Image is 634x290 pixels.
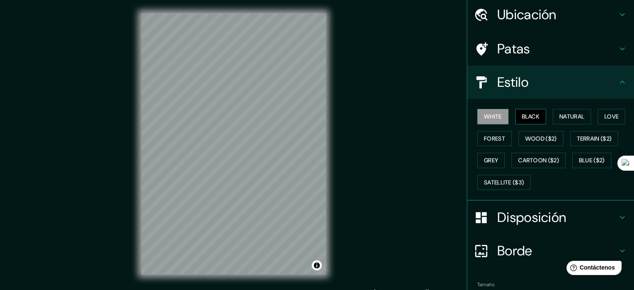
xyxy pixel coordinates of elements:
button: Love [598,109,625,124]
button: Satellite ($3) [477,175,531,190]
div: Patas [467,32,634,66]
font: Estilo [497,73,529,91]
font: Disposición [497,209,566,226]
button: Natural [553,109,591,124]
div: Disposición [467,201,634,234]
font: Tamaño [477,281,494,288]
div: Borde [467,234,634,267]
button: Forest [477,131,512,146]
button: Cartoon ($2) [511,153,566,168]
canvas: Mapa [141,13,326,275]
font: Ubicación [497,6,556,23]
button: Terrain ($2) [570,131,619,146]
font: Borde [497,242,532,260]
iframe: Lanzador de widgets de ayuda [560,257,625,281]
button: Blue ($2) [572,153,611,168]
button: Grey [477,153,505,168]
div: Estilo [467,66,634,99]
font: Patas [497,40,530,58]
button: Activar o desactivar atribución [312,260,322,270]
button: Black [515,109,546,124]
button: Wood ($2) [519,131,564,146]
button: White [477,109,509,124]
